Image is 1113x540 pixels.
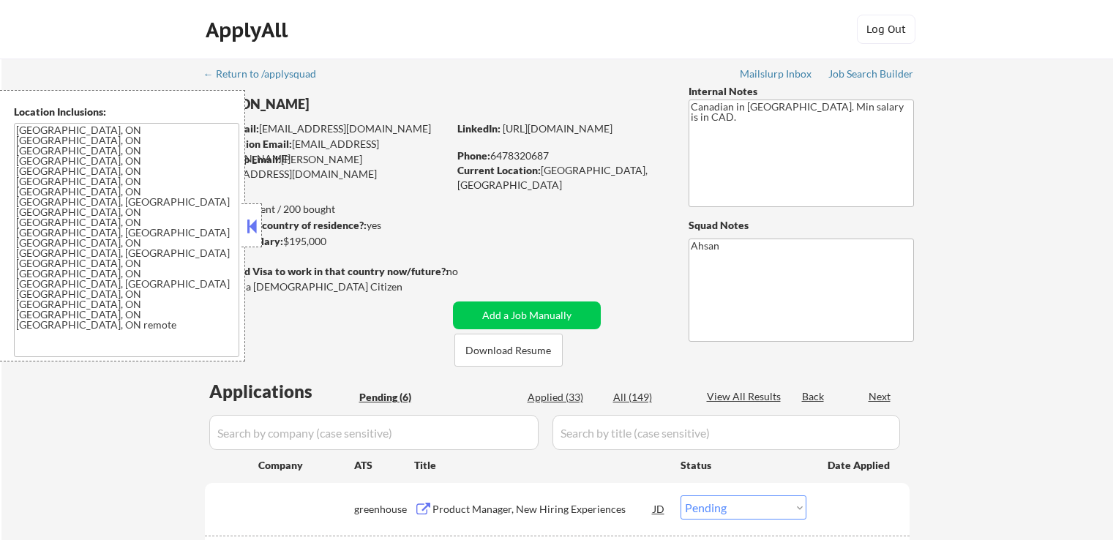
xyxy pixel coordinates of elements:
strong: Will need Visa to work in that country now/future?: [205,265,449,277]
div: no [446,264,488,279]
div: Product Manager, New Hiring Experiences [432,502,653,517]
strong: Phone: [457,149,490,162]
div: yes [204,218,443,233]
div: All (149) [613,390,686,405]
div: Back [802,389,825,404]
strong: Current Location: [457,164,541,176]
div: [GEOGRAPHIC_DATA], [GEOGRAPHIC_DATA] [457,163,664,192]
div: Applications [209,383,354,400]
div: Location Inclusions: [14,105,239,119]
div: greenhouse [354,502,414,517]
div: ApplyAll [206,18,292,42]
div: [PERSON_NAME][EMAIL_ADDRESS][DOMAIN_NAME] [205,152,448,181]
div: Mailslurp Inbox [740,69,813,79]
a: ← Return to /applysquad [203,68,330,83]
div: [EMAIL_ADDRESS][DOMAIN_NAME] [206,121,448,136]
div: Squad Notes [689,218,914,233]
div: 33 sent / 200 bought [204,202,448,217]
input: Search by company (case sensitive) [209,415,539,450]
div: ATS [354,458,414,473]
a: [URL][DOMAIN_NAME] [503,122,612,135]
div: Pending (6) [359,390,432,405]
div: View All Results [707,389,785,404]
strong: LinkedIn: [457,122,501,135]
a: Job Search Builder [828,68,914,83]
div: Yes, I am a [DEMOGRAPHIC_DATA] Citizen [205,280,452,294]
div: Next [869,389,892,404]
div: Title [414,458,667,473]
div: Job Search Builder [828,69,914,79]
button: Download Resume [454,334,563,367]
div: Applied (33) [528,390,601,405]
div: Company [258,458,354,473]
button: Add a Job Manually [453,301,601,329]
div: Date Applied [828,458,892,473]
input: Search by title (case sensitive) [552,415,900,450]
div: ← Return to /applysquad [203,69,330,79]
button: Log Out [857,15,915,44]
a: Mailslurp Inbox [740,68,813,83]
strong: Can work in country of residence?: [204,219,367,231]
div: [EMAIL_ADDRESS][DOMAIN_NAME] [206,137,448,165]
div: $195,000 [204,234,448,249]
div: [PERSON_NAME] [205,95,506,113]
div: 6478320687 [457,149,664,163]
div: JD [652,495,667,522]
div: Status [681,451,806,478]
div: Internal Notes [689,84,914,99]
